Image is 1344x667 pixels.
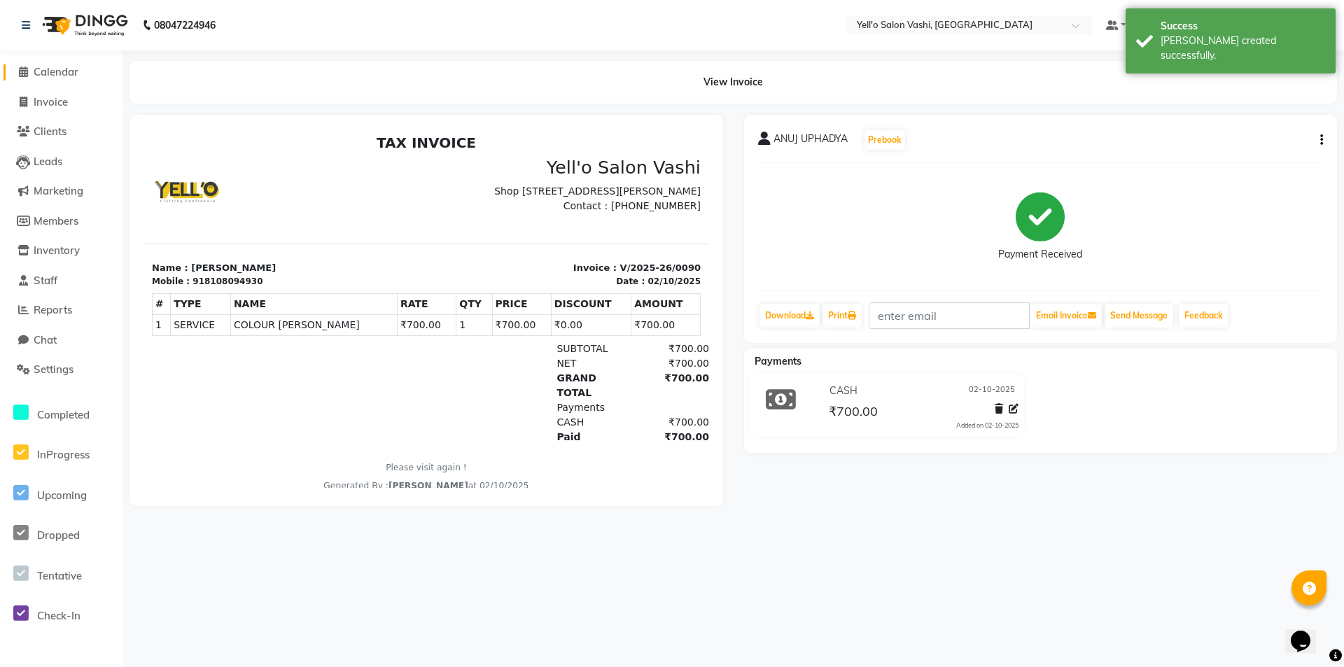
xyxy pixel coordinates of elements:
[8,146,46,159] div: Mobile :
[773,132,848,151] span: ANUJ UPHADYA
[37,448,90,461] span: InProgress
[34,125,66,138] span: Clients
[313,185,349,206] td: 1
[8,351,557,363] div: Generated By : at 02/10/2025
[405,227,485,242] div: NET
[87,164,253,185] th: NAME
[27,164,87,185] th: TYPE
[34,303,72,316] span: Reports
[969,384,1015,398] span: 02-10-2025
[829,403,878,423] span: ₹700.00
[759,304,820,328] a: Download
[3,362,119,378] a: Settings
[37,489,87,502] span: Upcoming
[3,183,119,199] a: Marketing
[34,333,57,346] span: Chat
[3,302,119,318] a: Reports
[9,164,27,185] th: #
[37,408,90,421] span: Completed
[488,164,557,185] th: AMOUNT
[485,213,566,227] div: ₹700.00
[1030,304,1102,328] button: Email Invoice
[34,184,83,197] span: Marketing
[27,185,87,206] td: SERVICE
[755,355,801,367] span: Payments
[1285,611,1330,653] iframe: chat widget
[129,61,1337,104] div: View Invoice
[829,384,857,398] span: CASH
[405,242,485,272] div: GRAND TOTAL
[291,132,557,146] p: Invoice : V/2025-26/0090
[3,243,119,259] a: Inventory
[472,146,501,159] div: Date :
[3,213,119,230] a: Members
[407,164,487,185] th: DISCOUNT
[1105,304,1173,328] button: Send Message
[36,6,132,45] img: logo
[3,154,119,170] a: Leads
[485,301,566,316] div: ₹700.00
[37,609,80,622] span: Check-In
[405,272,485,286] div: Payments
[34,65,78,78] span: Calendar
[407,185,487,206] td: ₹0.00
[864,130,905,150] button: Prebook
[291,28,557,50] h3: Yell'o Salon Vashi
[8,6,557,22] h2: TAX INVOICE
[349,164,407,185] th: PRICE
[405,301,485,316] div: Paid
[3,124,119,140] a: Clients
[485,242,566,272] div: ₹700.00
[9,185,27,206] td: 1
[349,185,407,206] td: ₹700.00
[822,304,862,328] a: Print
[37,528,80,542] span: Dropped
[998,247,1082,262] div: Payment Received
[413,288,440,299] span: CASH
[90,189,251,204] span: COLOUR [PERSON_NAME]
[3,64,119,80] a: Calendar
[291,55,557,70] p: Shop [STREET_ADDRESS][PERSON_NAME]
[3,273,119,289] a: Staff
[253,164,312,185] th: RATE
[869,302,1030,329] input: enter email
[8,332,557,345] p: Please visit again !
[405,213,485,227] div: SUBTOTAL
[1179,304,1228,328] a: Feedback
[956,421,1018,430] div: Added on 02-10-2025
[245,352,325,362] span: [PERSON_NAME]
[34,244,80,257] span: Inventory
[253,185,312,206] td: ₹700.00
[291,70,557,85] p: Contact : [PHONE_NUMBER]
[3,94,119,111] a: Invoice
[313,164,349,185] th: QTY
[1161,19,1325,34] div: Success
[34,95,68,108] span: Invoice
[154,6,216,45] b: 08047224946
[37,569,82,582] span: Tentative
[49,146,119,159] div: 918108094930
[485,227,566,242] div: ₹700.00
[34,274,57,287] span: Staff
[485,286,566,301] div: ₹700.00
[34,155,62,168] span: Leads
[8,132,274,146] p: Name : [PERSON_NAME]
[34,214,78,227] span: Members
[3,332,119,349] a: Chat
[488,185,557,206] td: ₹700.00
[1161,34,1325,63] div: Bill created successfully.
[34,363,73,376] span: Settings
[504,146,557,159] div: 02/10/2025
